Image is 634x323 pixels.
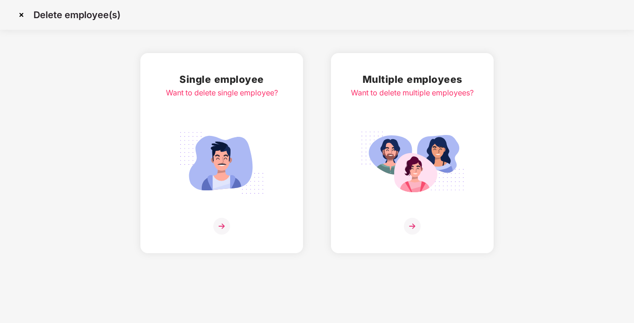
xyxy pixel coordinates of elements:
[351,72,474,87] h2: Multiple employees
[166,87,278,99] div: Want to delete single employee?
[404,218,421,235] img: svg+xml;base64,PHN2ZyB4bWxucz0iaHR0cDovL3d3dy53My5vcmcvMjAwMC9zdmciIHdpZHRoPSIzNiIgaGVpZ2h0PSIzNi...
[166,72,278,87] h2: Single employee
[14,7,29,22] img: svg+xml;base64,PHN2ZyBpZD0iQ3Jvc3MtMzJ4MzIiIHhtbG5zPSJodHRwOi8vd3d3LnczLm9yZy8yMDAwL3N2ZyIgd2lkdG...
[351,87,474,99] div: Want to delete multiple employees?
[213,218,230,235] img: svg+xml;base64,PHN2ZyB4bWxucz0iaHR0cDovL3d3dy53My5vcmcvMjAwMC9zdmciIHdpZHRoPSIzNiIgaGVpZ2h0PSIzNi...
[170,127,274,199] img: svg+xml;base64,PHN2ZyB4bWxucz0iaHR0cDovL3d3dy53My5vcmcvMjAwMC9zdmciIGlkPSJTaW5nbGVfZW1wbG95ZWUiIH...
[360,127,464,199] img: svg+xml;base64,PHN2ZyB4bWxucz0iaHR0cDovL3d3dy53My5vcmcvMjAwMC9zdmciIGlkPSJNdWx0aXBsZV9lbXBsb3llZS...
[33,9,120,20] p: Delete employee(s)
